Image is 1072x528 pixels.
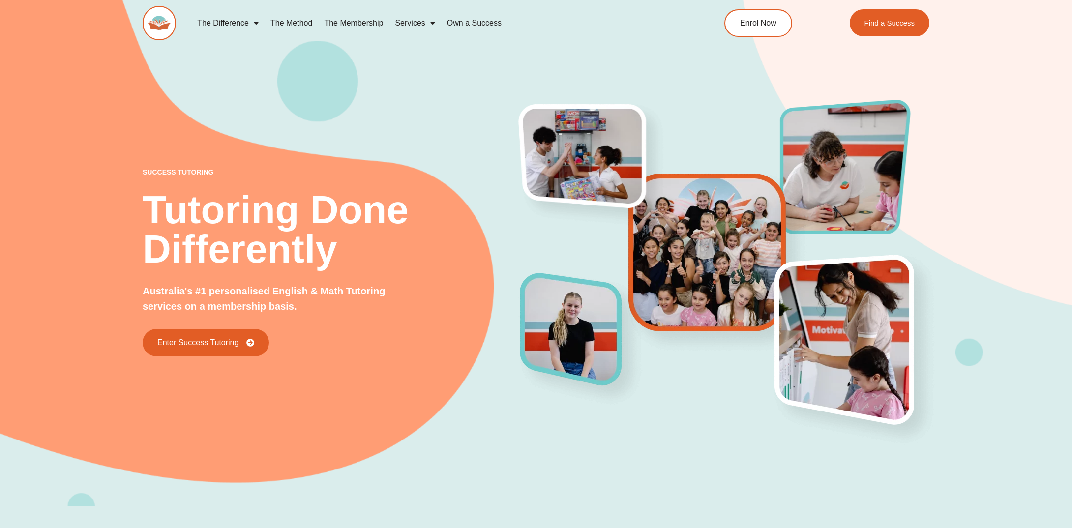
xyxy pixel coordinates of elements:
p: success tutoring [143,169,520,176]
a: Enter Success Tutoring [143,329,269,356]
a: The Method [265,12,318,34]
p: Australia's #1 personalised English & Math Tutoring services on a membership basis. [143,284,418,314]
span: Enter Success Tutoring [157,339,238,347]
span: Find a Success [864,19,915,27]
nav: Menu [191,12,679,34]
a: The Difference [191,12,265,34]
a: Own a Success [441,12,507,34]
a: The Membership [318,12,389,34]
a: Enrol Now [724,9,792,37]
h2: Tutoring Done Differently [143,190,520,269]
a: Find a Success [849,9,929,36]
span: Enrol Now [740,19,776,27]
a: Services [389,12,441,34]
